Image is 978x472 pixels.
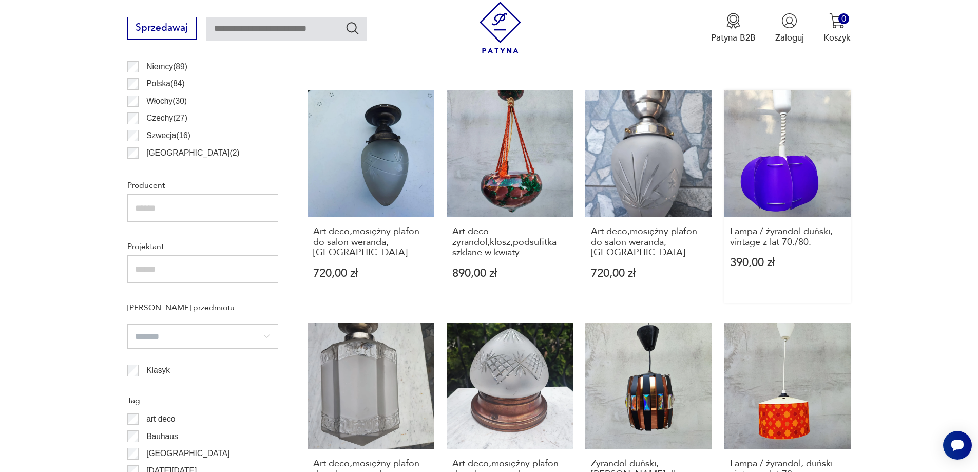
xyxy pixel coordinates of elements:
[127,394,278,407] p: Tag
[711,32,756,44] p: Patyna B2B
[308,90,434,303] a: Art deco,mosiężny plafon do salon weranda,łazienkaArt deco,mosiężny plafon do salon weranda,[GEOG...
[730,257,846,268] p: 390,00 zł
[823,32,851,44] p: Koszyk
[711,13,756,44] a: Ikona medaluPatyna B2B
[345,21,360,35] button: Szukaj
[829,13,845,29] img: Ikona koszyka
[452,268,568,279] p: 890,00 zł
[313,268,429,279] p: 720,00 zł
[146,163,239,177] p: [GEOGRAPHIC_DATA] ( 2 )
[730,226,846,248] h3: Lampa / żyrandol duński, vintage z lat 70./80.
[146,60,187,73] p: Niemcy ( 89 )
[146,129,190,142] p: Szwecja ( 16 )
[725,13,741,29] img: Ikona medalu
[127,17,197,40] button: Sprzedawaj
[146,412,175,426] p: art deco
[591,268,706,279] p: 720,00 zł
[313,226,429,258] h3: Art deco,mosiężny plafon do salon weranda,[GEOGRAPHIC_DATA]
[775,13,804,44] button: Zaloguj
[823,13,851,44] button: 0Koszyk
[146,447,229,460] p: [GEOGRAPHIC_DATA]
[127,179,278,192] p: Producent
[585,90,712,303] a: Art deco,mosiężny plafon do salon weranda,łazienkaArt deco,mosiężny plafon do salon weranda,[GEOG...
[146,95,187,108] p: Włochy ( 30 )
[127,240,278,253] p: Projektant
[447,90,573,303] a: Art deco żyrandol,klosz,podsufitka szklane w kwiatyArt deco żyrandol,klosz,podsufitka szklane w k...
[474,2,526,53] img: Patyna - sklep z meblami i dekoracjami vintage
[452,226,568,258] h3: Art deco żyrandol,klosz,podsufitka szklane w kwiaty
[146,430,178,443] p: Bauhaus
[146,111,187,125] p: Czechy ( 27 )
[838,13,849,24] div: 0
[146,77,185,90] p: Polska ( 84 )
[591,226,706,258] h3: Art deco,mosiężny plafon do salon weranda,[GEOGRAPHIC_DATA]
[781,13,797,29] img: Ikonka użytkownika
[724,90,851,303] a: Lampa / żyrandol duński, vintage z lat 70./80.Lampa / żyrandol duński, vintage z lat 70./80.390,0...
[146,364,170,377] p: Klasyk
[146,146,239,160] p: [GEOGRAPHIC_DATA] ( 2 )
[775,32,804,44] p: Zaloguj
[127,301,278,314] p: [PERSON_NAME] przedmiotu
[711,13,756,44] button: Patyna B2B
[127,25,197,33] a: Sprzedawaj
[943,431,972,460] iframe: Smartsupp widget button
